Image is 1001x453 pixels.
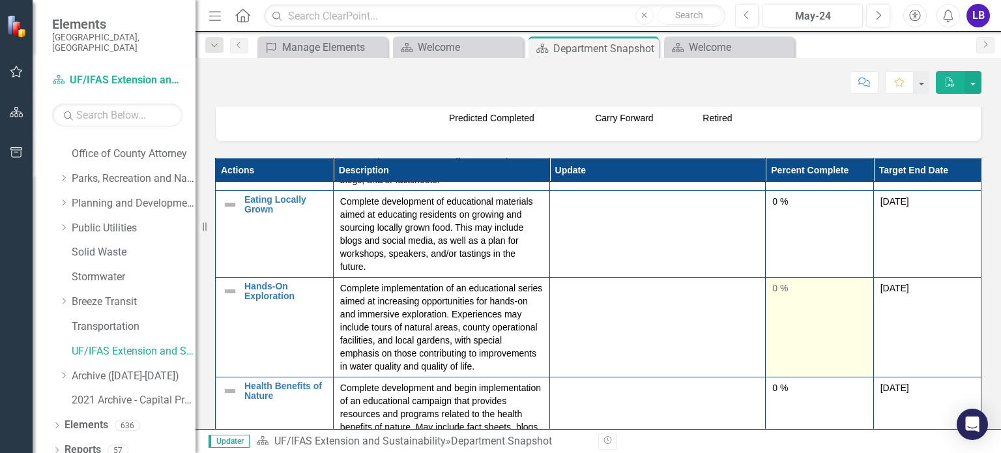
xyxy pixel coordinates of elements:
[957,409,988,440] div: Open Intercom Messenger
[880,196,909,207] span: [DATE]
[72,171,196,186] a: Parks, Recreation and Natural Resources
[72,221,196,236] a: Public Utilities
[52,32,182,53] small: [GEOGRAPHIC_DATA], [GEOGRAPHIC_DATA]
[274,435,446,447] a: UF/IFAS Extension and Sustainability
[244,381,326,402] a: Health Benefits of Nature
[65,418,108,433] a: Elements
[396,39,520,55] a: Welcome
[880,283,909,293] span: [DATE]
[282,39,384,55] div: Manage Elements
[439,113,449,124] img: Sarasota%20Predicted%20Complete.png
[449,113,534,123] span: Predicted Completed
[772,195,866,208] div: 0 %
[549,277,766,377] td: Double-Click to Edit
[52,16,182,32] span: Elements
[340,195,543,273] p: Complete development of educational materials aimed at educating residents on growing and sourcin...
[52,73,182,88] a: UF/IFAS Extension and Sustainability
[222,284,238,299] img: Not Defined
[595,113,653,123] span: Carry Forward
[244,195,326,215] a: Eating Locally Grown
[966,4,990,27] button: LB
[209,435,250,448] span: Updater
[264,5,725,27] input: Search ClearPoint...
[72,270,196,285] a: Stormwater
[553,40,656,57] div: Department Snapshot
[244,282,326,302] a: Hands-On Exploration
[72,393,196,408] a: 2021 Archive - Capital Projects
[549,190,766,277] td: Double-Click to Edit
[115,420,140,431] div: 636
[766,190,873,277] td: Double-Click to Edit
[256,434,588,449] div: »
[72,295,196,310] a: Breeze Transit
[766,277,873,377] td: Double-Click to Edit
[675,10,703,20] span: Search
[340,282,543,373] p: Complete implementation of an educational series aimed at increasing opportunities for hands-on a...
[72,319,196,334] a: Transportation
[667,39,791,55] a: Welcome
[585,113,595,124] img: Sarasota%20Carry%20Forward.png
[418,39,520,55] div: Welcome
[657,7,722,25] button: Search
[7,15,29,38] img: ClearPoint Strategy
[451,435,552,447] div: Department Snapshot
[772,381,866,394] div: 0 %
[52,104,182,126] input: Search Below...
[689,39,791,55] div: Welcome
[72,369,196,384] a: Archive ([DATE]-[DATE])
[261,39,384,55] a: Manage Elements
[767,8,858,24] div: May-24
[222,197,238,212] img: Not Defined
[692,113,703,124] img: Sarasota%20Hourglass%20v2.png
[762,4,863,27] button: May-24
[72,147,196,162] a: Office of County Attorney
[772,282,866,295] div: 0 %
[72,245,196,260] a: Solid Waste
[72,196,196,211] a: Planning and Development Services
[216,277,334,377] td: Double-Click to Edit Right Click for Context Menu
[216,190,334,277] td: Double-Click to Edit Right Click for Context Menu
[880,383,909,393] span: [DATE]
[72,344,196,359] a: UF/IFAS Extension and Sustainability
[703,113,732,123] span: Retired
[222,383,238,399] img: Not Defined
